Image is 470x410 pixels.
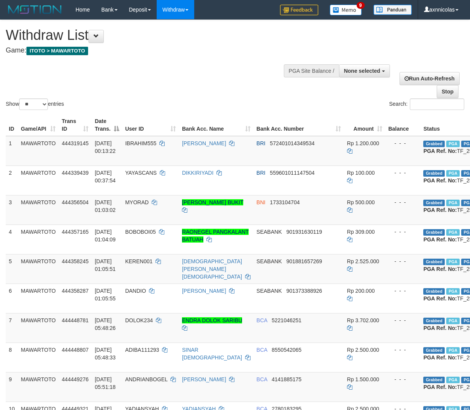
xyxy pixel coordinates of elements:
[257,199,265,205] span: BNI
[254,114,344,136] th: Bank Acc. Number: activate to sort column ascending
[270,170,315,176] span: Copy 559601011147504 to clipboard
[125,347,159,353] span: ADIBA111293
[18,225,59,254] td: MAWARTOTO
[182,288,226,294] a: [PERSON_NAME]
[257,229,282,235] span: SEABANK
[95,347,116,361] span: [DATE] 05:48:33
[423,236,457,243] b: PGA Ref. No:
[423,354,457,361] b: PGA Ref. No:
[388,198,418,206] div: - - -
[182,317,242,323] a: ENDRA DOLOK SARIBU
[6,372,18,402] td: 9
[423,377,445,383] span: Grabbed
[286,229,322,235] span: Copy 901931630119 to clipboard
[423,325,457,331] b: PGA Ref. No:
[257,170,265,176] span: BRI
[388,169,418,177] div: - - -
[6,98,64,110] label: Show entries
[446,288,460,295] span: Marked by axnnatama
[400,72,460,85] a: Run Auto-Refresh
[423,288,445,295] span: Grabbed
[95,170,116,184] span: [DATE] 00:37:54
[347,258,379,264] span: Rp 2.525.000
[125,170,157,176] span: YAYASCANS
[446,200,460,206] span: Marked by axnkaisar
[182,199,243,205] a: [PERSON_NAME] BUKIT
[18,166,59,195] td: MAWARTOTO
[423,200,445,206] span: Grabbed
[446,318,460,324] span: Marked by axnkaisar
[373,5,412,15] img: panduan.png
[182,347,242,361] a: SINAR [DEMOGRAPHIC_DATA]
[18,372,59,402] td: MAWARTOTO
[182,258,242,280] a: [DEMOGRAPHIC_DATA][PERSON_NAME][DEMOGRAPHIC_DATA]
[446,259,460,265] span: Marked by axnnatama
[423,318,445,324] span: Grabbed
[284,64,339,77] div: PGA Site Balance /
[122,114,179,136] th: User ID: activate to sort column ascending
[347,317,379,323] span: Rp 3.702.000
[18,343,59,372] td: MAWARTOTO
[125,229,156,235] span: BOBOBOI05
[62,199,88,205] span: 444356504
[446,170,460,177] span: Marked by axnriski
[347,199,375,205] span: Rp 500.000
[62,317,88,323] span: 444448781
[95,288,116,302] span: [DATE] 01:05:55
[62,140,88,146] span: 444319145
[347,288,375,294] span: Rp 200.000
[410,98,464,110] input: Search:
[6,225,18,254] td: 4
[446,347,460,354] span: Marked by axnkaisar
[388,139,418,147] div: - - -
[423,177,457,184] b: PGA Ref. No:
[95,317,116,331] span: [DATE] 05:48:26
[182,140,226,146] a: [PERSON_NAME]
[125,199,149,205] span: MYORAD
[6,343,18,372] td: 8
[62,347,88,353] span: 444448807
[125,288,146,294] span: DANDIO
[423,170,445,177] span: Grabbed
[257,347,267,353] span: BCA
[182,376,226,382] a: [PERSON_NAME]
[95,229,116,243] span: [DATE] 01:04:09
[6,114,18,136] th: ID
[423,347,445,354] span: Grabbed
[6,284,18,313] td: 6
[347,140,379,146] span: Rp 1.200.000
[18,313,59,343] td: MAWARTOTO
[446,377,460,383] span: Marked by axnjistel
[125,140,157,146] span: IBRAHIM555
[423,384,457,390] b: PGA Ref. No:
[62,288,88,294] span: 444358287
[6,254,18,284] td: 5
[437,85,459,98] a: Stop
[19,98,48,110] select: Showentries
[272,376,301,382] span: Copy 4141885175 to clipboard
[347,347,379,353] span: Rp 2.500.000
[179,114,253,136] th: Bank Acc. Name: activate to sort column ascending
[344,114,385,136] th: Amount: activate to sort column ascending
[59,114,92,136] th: Trans ID: activate to sort column ascending
[6,195,18,225] td: 3
[385,114,421,136] th: Balance
[125,376,168,382] span: ANDRIANBOGEL
[62,258,88,264] span: 444358245
[347,376,379,382] span: Rp 1.500.000
[18,254,59,284] td: MAWARTOTO
[6,47,306,54] h4: Game:
[389,98,464,110] label: Search:
[257,258,282,264] span: SEABANK
[257,376,267,382] span: BCA
[388,346,418,354] div: - - -
[6,28,306,43] h1: Withdraw List
[446,229,460,236] span: Marked by axnnatama
[95,376,116,390] span: [DATE] 05:51:18
[339,64,390,77] button: None selected
[6,166,18,195] td: 2
[347,170,375,176] span: Rp 100.000
[95,199,116,213] span: [DATE] 01:03:02
[286,258,322,264] span: Copy 901881657269 to clipboard
[257,317,267,323] span: BCA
